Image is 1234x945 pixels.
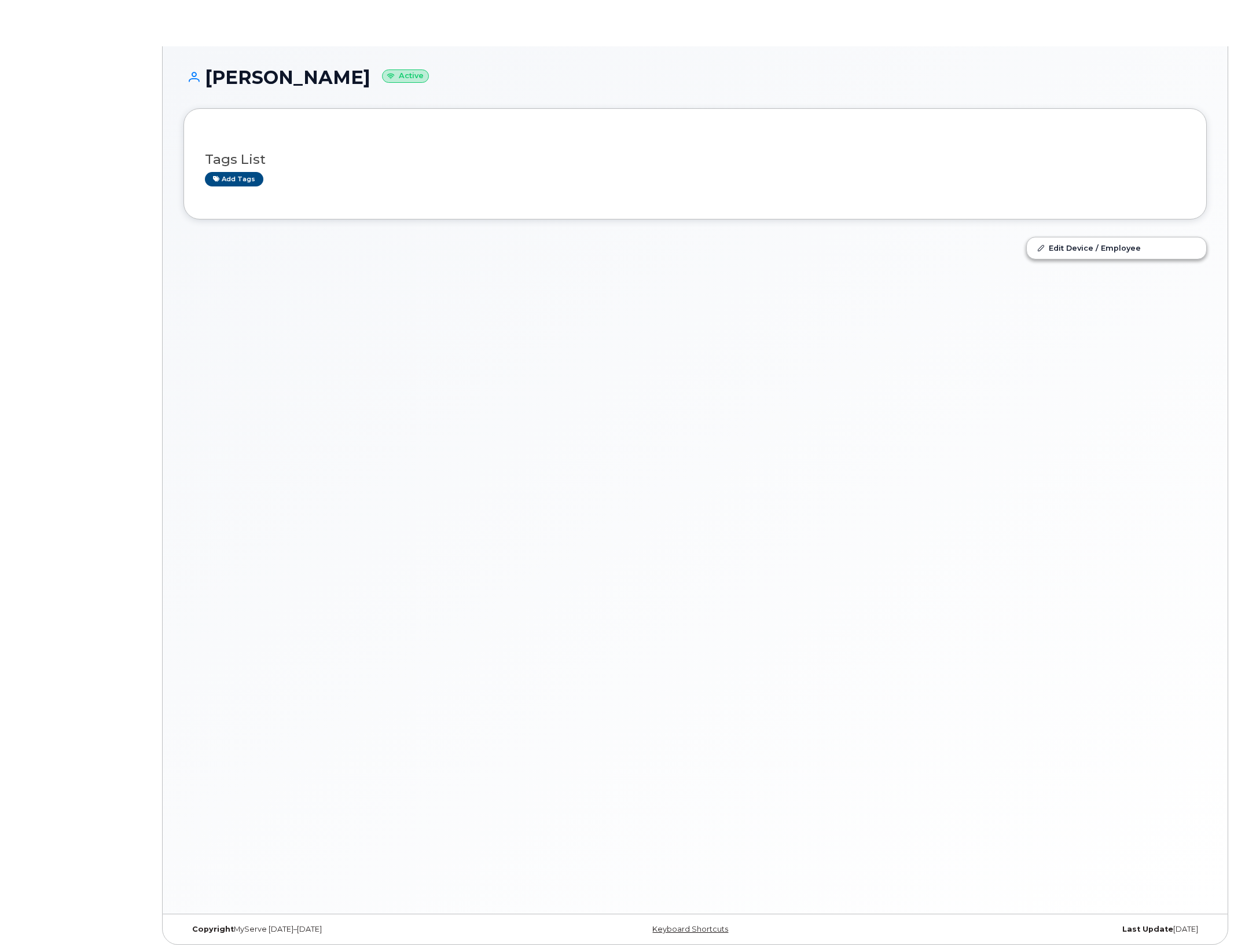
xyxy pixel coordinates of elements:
[382,69,429,83] small: Active
[183,67,1207,87] h1: [PERSON_NAME]
[183,925,524,934] div: MyServe [DATE]–[DATE]
[1122,925,1173,933] strong: Last Update
[866,925,1207,934] div: [DATE]
[192,925,234,933] strong: Copyright
[205,152,1185,167] h3: Tags List
[652,925,728,933] a: Keyboard Shortcuts
[1027,237,1206,258] a: Edit Device / Employee
[205,172,263,186] a: Add tags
